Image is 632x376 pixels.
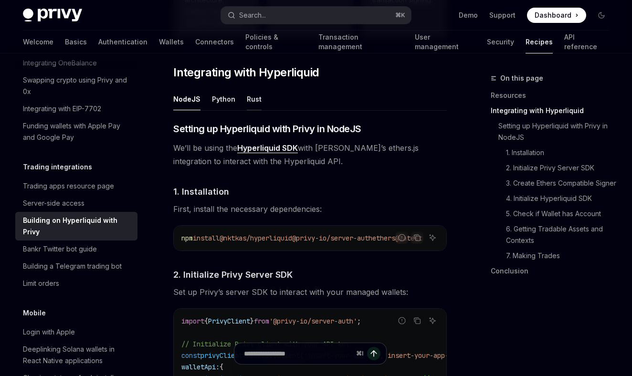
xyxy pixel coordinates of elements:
h5: Trading integrations [23,161,92,173]
a: Connectors [195,31,234,53]
a: User management [415,31,475,53]
a: Welcome [23,31,53,53]
a: 6. Getting Tradable Assets and Contexts [491,221,617,248]
div: Search... [239,10,266,21]
a: Basics [65,31,87,53]
button: Open search [221,7,411,24]
div: NodeJS [173,88,200,110]
span: // Initialize Privy client with your API key [181,340,349,348]
span: We’ll be using the with [PERSON_NAME]’s ethers.js integration to interact with the Hyperliquid API. [173,141,447,168]
a: Recipes [526,31,553,53]
div: Login with Apple [23,326,75,338]
a: Wallets [159,31,184,53]
a: 5. Check if Wallet has Account [491,206,617,221]
a: 7. Making Trades [491,248,617,263]
button: Report incorrect code [396,314,408,327]
div: Funding wallets with Apple Pay and Google Pay [23,120,132,143]
a: Demo [459,10,478,20]
a: 3. Create Ethers Compatible Signer [491,176,617,191]
a: 1. Installation [491,145,617,160]
a: 4. Initialize Hyperliquid SDK [491,191,617,206]
a: Building on Hyperliquid with Privy [15,212,137,240]
a: Integrating with Hyperliquid [491,103,617,118]
a: Security [487,31,514,53]
span: 2. Initialize Privy Server SDK [173,268,293,281]
div: Deeplinking Solana wallets in React Native applications [23,344,132,366]
a: Integrating with EIP-7702 [15,100,137,117]
a: Dashboard [527,8,586,23]
button: Copy the contents from the code block [411,314,423,327]
input: Ask a question... [244,343,352,364]
span: ; [357,317,361,325]
h5: Mobile [23,307,46,319]
div: Integrating with EIP-7702 [23,103,101,115]
button: Report incorrect code [396,231,408,244]
div: Building on Hyperliquid with Privy [23,215,132,238]
a: Trading apps resource page [15,178,137,195]
button: Toggle dark mode [594,8,609,23]
button: Ask AI [426,314,439,327]
a: Policies & controls [245,31,307,53]
div: Building a Telegram trading bot [23,261,122,272]
a: Support [489,10,516,20]
span: Setting up Hyperliquid with Privy in NodeJS [173,122,361,136]
div: Swapping crypto using Privy and 0x [23,74,132,97]
a: API reference [564,31,609,53]
button: Copy the contents from the code block [411,231,423,244]
a: Authentication [98,31,147,53]
a: Bankr Twitter bot guide [15,240,137,258]
span: @privy-io/server-auth [292,234,372,242]
span: Set up Privy’s server SDK to interact with your managed wallets: [173,285,447,299]
a: Limit orders [15,275,137,292]
span: } [250,317,254,325]
div: Rust [247,88,262,110]
span: install [193,234,220,242]
button: Send message [367,347,380,360]
span: ⌘ K [395,11,405,19]
a: Login with Apple [15,324,137,341]
div: Limit orders [23,278,59,289]
button: Ask AI [426,231,439,244]
span: ethers@latest [372,234,422,242]
span: Dashboard [535,10,571,20]
a: Transaction management [318,31,403,53]
a: Hyperliquid SDK [237,143,298,153]
a: Funding wallets with Apple Pay and Google Pay [15,117,137,146]
span: @nktkas/hyperliquid [220,234,292,242]
a: Swapping crypto using Privy and 0x [15,72,137,100]
a: Conclusion [491,263,617,279]
img: dark logo [23,9,82,22]
a: Setting up Hyperliquid with Privy in NodeJS [491,118,617,145]
span: Integrating with Hyperliquid [173,65,319,80]
span: '@privy-io/server-auth' [269,317,357,325]
span: { [204,317,208,325]
div: Server-side access [23,198,84,209]
a: Building a Telegram trading bot [15,258,137,275]
a: Deeplinking Solana wallets in React Native applications [15,341,137,369]
a: Server-side access [15,195,137,212]
a: 2. Initialize Privy Server SDK [491,160,617,176]
span: 1. Installation [173,185,229,198]
span: npm [181,234,193,242]
span: from [254,317,269,325]
span: import [181,317,204,325]
span: First, install the necessary dependencies: [173,202,447,216]
div: Python [212,88,235,110]
span: On this page [500,73,543,84]
div: Trading apps resource page [23,180,114,192]
a: Resources [491,88,617,103]
span: PrivyClient [208,317,250,325]
div: Bankr Twitter bot guide [23,243,97,255]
